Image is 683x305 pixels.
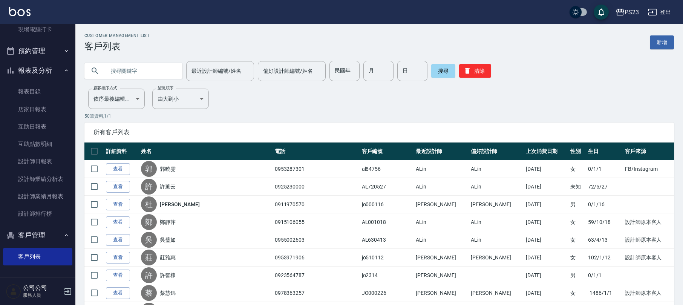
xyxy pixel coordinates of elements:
h5: 公司公司 [23,284,61,292]
td: jo2314 [360,267,414,284]
td: 女 [568,284,587,302]
td: jo000116 [360,196,414,213]
a: 現場電腦打卡 [3,21,72,38]
p: 50 筆資料, 1 / 1 [84,113,674,120]
td: [PERSON_NAME] [469,196,524,213]
td: 男 [568,267,587,284]
a: 吳璧如 [160,236,176,244]
td: 63/4/13 [586,231,623,249]
th: 生日 [586,143,623,160]
div: 依序最後編輯時間 [88,89,145,109]
th: 客戶編號 [360,143,414,160]
a: 設計師排行榜 [3,205,72,222]
td: 0/1/16 [586,196,623,213]
a: 設計師業績月報表 [3,188,72,205]
button: 預約管理 [3,41,72,61]
td: [DATE] [524,196,568,213]
h3: 客戶列表 [84,41,150,52]
td: 0923564787 [273,267,360,284]
a: 查看 [106,216,130,228]
button: 搜尋 [431,64,455,78]
div: 郭 [141,161,157,177]
td: ALin [414,213,469,231]
td: 0915106055 [273,213,360,231]
label: 呈現順序 [158,85,173,91]
td: 59/10/18 [586,213,623,231]
td: [DATE] [524,213,568,231]
td: 102/1/12 [586,249,623,267]
td: 設計師原本客人 [623,213,674,231]
div: PS23 [625,8,639,17]
td: [DATE] [524,231,568,249]
td: -1486/1/1 [586,284,623,302]
td: 0953287301 [273,160,360,178]
a: 莊雅惠 [160,254,176,261]
a: [PERSON_NAME] [160,201,200,208]
td: [PERSON_NAME] [414,196,469,213]
a: 查看 [106,252,130,264]
td: ALin [414,231,469,249]
a: 查看 [106,270,130,281]
td: 女 [568,160,587,178]
td: [PERSON_NAME] [414,284,469,302]
td: [PERSON_NAME] [414,267,469,284]
td: 72/5/27 [586,178,623,196]
td: 0911970570 [273,196,360,213]
td: AL720527 [360,178,414,196]
td: ALin [469,160,524,178]
td: al84756 [360,160,414,178]
td: 0955002603 [273,231,360,249]
td: 設計師原本客人 [623,249,674,267]
td: 設計師原本客人 [623,231,674,249]
td: 0953971906 [273,249,360,267]
a: 設計師業績分析表 [3,170,72,188]
td: 女 [568,213,587,231]
td: ALin [469,213,524,231]
button: save [594,5,609,20]
th: 姓名 [139,143,273,160]
td: [DATE] [524,267,568,284]
a: 互助日報表 [3,118,72,135]
a: 鄭靜萍 [160,218,176,226]
div: 杜 [141,196,157,212]
td: 0925230000 [273,178,360,196]
button: 登出 [645,5,674,19]
button: 客戶管理 [3,225,72,245]
a: 店家日報表 [3,101,72,118]
th: 詳細資料 [104,143,139,160]
a: 新增 [650,35,674,49]
th: 最近設計師 [414,143,469,160]
img: Logo [9,7,31,16]
a: 蔡慧錦 [160,289,176,297]
td: ALin [414,160,469,178]
td: 女 [568,231,587,249]
td: 女 [568,249,587,267]
td: ALin [414,178,469,196]
td: 0/1/1 [586,267,623,284]
td: FB/Instagram [623,160,674,178]
a: 郭曉雯 [160,165,176,173]
div: 許 [141,267,157,283]
a: 設計師日報表 [3,153,72,170]
th: 偏好設計師 [469,143,524,160]
div: 許 [141,179,157,195]
label: 顧客排序方式 [93,85,117,91]
th: 上次消費日期 [524,143,568,160]
div: 莊 [141,250,157,265]
td: 設計師原本客人 [623,284,674,302]
div: 鄭 [141,214,157,230]
a: 許薰云 [160,183,176,190]
td: [PERSON_NAME] [469,249,524,267]
th: 客戶來源 [623,143,674,160]
td: [DATE] [524,284,568,302]
td: [DATE] [524,249,568,267]
button: PS23 [613,5,642,20]
div: 蔡 [141,285,157,301]
h2: Customer Management List [84,33,150,38]
td: AL001018 [360,213,414,231]
a: 互助點數明細 [3,135,72,153]
p: 服務人員 [23,292,61,299]
td: [DATE] [524,160,568,178]
td: JO000226 [360,284,414,302]
td: ALin [469,231,524,249]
